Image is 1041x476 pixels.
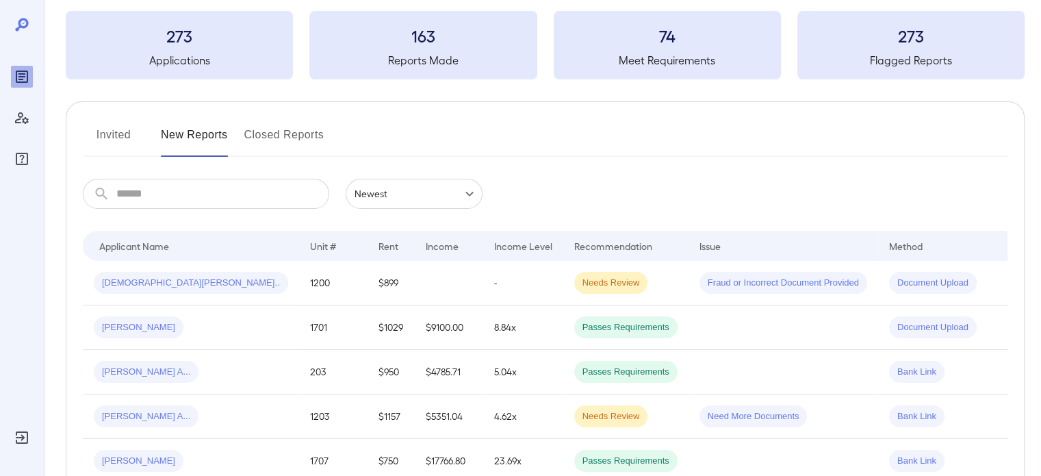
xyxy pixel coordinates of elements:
span: Passes Requirements [574,455,678,468]
div: Unit # [310,238,336,254]
td: $4785.71 [415,350,483,394]
span: Needs Review [574,410,648,423]
div: Applicant Name [99,238,169,254]
button: New Reports [161,124,228,157]
div: Rent [378,238,400,254]
span: [PERSON_NAME] A... [94,366,198,379]
span: Document Upload [889,321,977,334]
h5: Applications [66,52,293,68]
span: [PERSON_NAME] [94,321,183,334]
button: Closed Reports [244,124,324,157]
span: Bank Link [889,366,944,379]
summary: 273Applications163Reports Made74Meet Requirements273Flagged Reports [66,11,1025,79]
h5: Meet Requirements [554,52,781,68]
h3: 273 [66,25,293,47]
span: Bank Link [889,455,944,468]
div: Recommendation [574,238,652,254]
div: FAQ [11,148,33,170]
div: Method [889,238,923,254]
td: 1701 [299,305,368,350]
h3: 163 [309,25,537,47]
td: $1157 [368,394,415,439]
td: 203 [299,350,368,394]
div: Reports [11,66,33,88]
div: Income Level [494,238,552,254]
td: 5.04x [483,350,563,394]
td: $950 [368,350,415,394]
td: $9100.00 [415,305,483,350]
td: 1200 [299,261,368,305]
td: $1029 [368,305,415,350]
span: [PERSON_NAME] A... [94,410,198,423]
td: - [483,261,563,305]
span: Passes Requirements [574,321,678,334]
td: 1203 [299,394,368,439]
td: 8.84x [483,305,563,350]
td: $5351.04 [415,394,483,439]
h3: 273 [797,25,1025,47]
span: Passes Requirements [574,366,678,379]
h5: Reports Made [309,52,537,68]
span: Fraud or Incorrect Document Provided [699,277,867,290]
span: [DEMOGRAPHIC_DATA][PERSON_NAME].. [94,277,288,290]
td: 4.62x [483,394,563,439]
h5: Flagged Reports [797,52,1025,68]
div: Log Out [11,427,33,449]
td: $899 [368,261,415,305]
span: Needs Review [574,277,648,290]
div: Newest [346,179,483,209]
h3: 74 [554,25,781,47]
span: Document Upload [889,277,977,290]
div: Issue [699,238,721,254]
div: Manage Users [11,107,33,129]
span: Need More Documents [699,410,808,423]
span: Bank Link [889,410,944,423]
div: Income [426,238,459,254]
button: Invited [83,124,144,157]
span: [PERSON_NAME] [94,455,183,468]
